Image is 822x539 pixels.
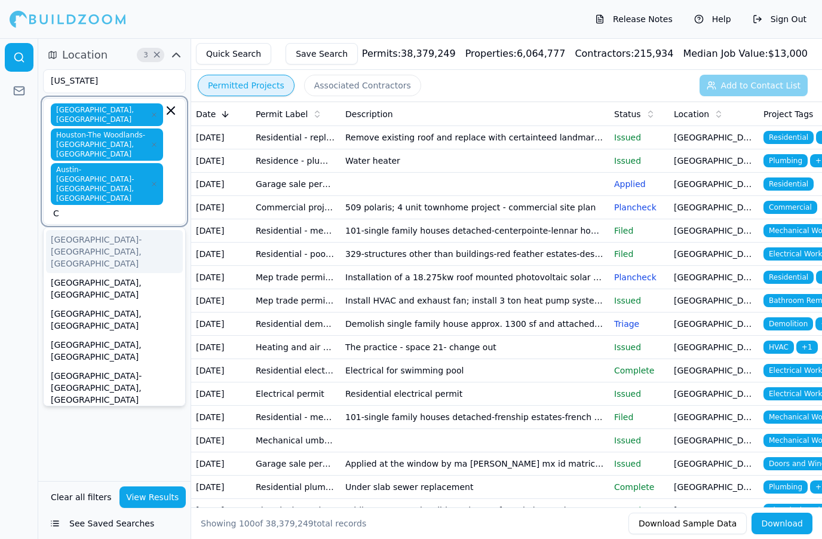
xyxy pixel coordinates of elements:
span: Residential [763,271,814,284]
td: [GEOGRAPHIC_DATA], [GEOGRAPHIC_DATA] [669,243,759,266]
td: Water heater [341,149,609,173]
div: 38,379,249 [362,47,456,61]
span: Clear Location filters [152,52,161,58]
td: Demolish single family house approx. 1300 sf and attached garage 1000 sf. Remove slab and sidewalk [341,313,609,336]
span: 38,379,249 [266,519,314,528]
td: [DATE] [191,126,251,149]
span: Median Job Value: [683,48,768,59]
td: [GEOGRAPHIC_DATA], [GEOGRAPHIC_DATA] [669,219,759,243]
p: Applied [614,178,664,190]
td: [GEOGRAPHIC_DATA], [GEOGRAPHIC_DATA] [669,452,759,476]
button: View Results [119,486,186,508]
td: Installation of a 18.275kw roof mounted photovoltaic solar system; installation of a 18.275kw roo... [341,266,609,289]
p: Filed [614,225,664,237]
td: Heating and air conditioning [251,336,341,359]
td: Residential - mechanical [251,406,341,429]
span: Properties: [465,48,517,59]
button: See Saved Searches [43,513,186,534]
td: [DATE] [191,382,251,406]
td: [DATE] [191,313,251,336]
td: Mep trade permits application [251,289,341,313]
p: Plancheck [614,201,664,213]
td: Adding power to the slide and steps for existing pool [341,499,609,522]
span: Austin-[GEOGRAPHIC_DATA]-[GEOGRAPHIC_DATA], [GEOGRAPHIC_DATA] [51,163,163,205]
td: [DATE] [191,406,251,429]
td: [DATE] [191,196,251,219]
td: Residential - mechanical [251,219,341,243]
td: [GEOGRAPHIC_DATA], [GEOGRAPHIC_DATA] [669,336,759,359]
span: Permit Label [256,108,308,120]
td: Residence - plumbing [251,149,341,173]
span: Residential [763,131,814,144]
button: Associated Contractors [304,75,421,96]
p: Issued [614,434,664,446]
span: Description [345,108,393,120]
span: 100 [239,519,255,528]
span: Project Tags [763,108,813,120]
span: Location [62,47,108,63]
td: Remove existing roof and replace with certainteed landmark (moire black) [341,126,609,149]
span: Residential [763,177,814,191]
div: 215,934 [575,47,673,61]
p: Issued [614,131,664,143]
p: Filed [614,248,664,260]
span: Demolition [763,317,813,330]
td: [DATE] [191,452,251,476]
div: [GEOGRAPHIC_DATA]-[GEOGRAPHIC_DATA], [GEOGRAPHIC_DATA] [46,366,183,409]
td: Residential electrical permit [251,359,341,382]
button: Release Notes [589,10,679,29]
td: Garage sale permit - residential garage sale [251,173,341,196]
div: [GEOGRAPHIC_DATA], [GEOGRAPHIC_DATA] [46,304,183,335]
span: Plumbing [763,154,808,167]
span: Date [196,108,216,120]
td: [GEOGRAPHIC_DATA], [GEOGRAPHIC_DATA] [669,313,759,336]
p: Issued [614,388,664,400]
span: Plumbing [763,480,808,494]
span: Contractors: [575,48,634,59]
td: [DATE] [191,173,251,196]
td: [DATE] [191,499,251,522]
td: [GEOGRAPHIC_DATA], [GEOGRAPHIC_DATA] [669,126,759,149]
p: Issued [614,155,664,167]
span: Commercial [763,201,817,214]
button: Save Search [286,43,358,65]
td: [DATE] [191,266,251,289]
button: Permitted Projects [198,75,295,96]
td: 101-single family houses detached-centerpointe-lennar homes [341,219,609,243]
button: Download Sample Data [628,513,747,534]
div: 6,064,777 [465,47,566,61]
div: [GEOGRAPHIC_DATA], [GEOGRAPHIC_DATA] [46,273,183,304]
td: Commercial project application [251,196,341,219]
button: Sign Out [747,10,812,29]
span: Location [674,108,709,120]
td: Install HVAC and exhaust fan; install 3 ton heat pump system and exhaust fan in bathroom [341,289,609,313]
td: 101-single family houses detached-frenship estates-french brothers homes [341,406,609,429]
p: Issued [614,504,664,516]
span: HVAC [763,341,794,354]
p: Complete [614,365,664,376]
td: Electrical permit (residential) [251,499,341,522]
td: Residential - pool electrical [251,243,341,266]
td: Applied at the window by ma [PERSON_NAME] mx id matricula used as identification. Permit and tags... [341,452,609,476]
button: Quick Search [196,43,271,65]
span: 3 [140,49,152,61]
td: Residential electrical permit [341,382,609,406]
p: Complete [614,481,664,493]
td: [DATE] [191,359,251,382]
td: 509 polaris; 4 unit townhome project - commercial site plan [341,196,609,219]
div: [GEOGRAPHIC_DATA], [GEOGRAPHIC_DATA] [46,335,183,366]
td: [GEOGRAPHIC_DATA], [GEOGRAPHIC_DATA] [669,406,759,429]
button: Location3Clear Location filters [43,45,186,65]
td: [DATE] [191,243,251,266]
td: Electrical for swimming pool [341,359,609,382]
span: Houston-The Woodlands-[GEOGRAPHIC_DATA], [GEOGRAPHIC_DATA] [51,128,163,161]
td: Garage sale permit - residential garage sale [251,452,341,476]
td: Mep trade permits application [251,266,341,289]
span: Permits: [362,48,401,59]
td: [DATE] [191,336,251,359]
td: [GEOGRAPHIC_DATA], [GEOGRAPHIC_DATA] [669,429,759,452]
td: [DATE] [191,476,251,499]
td: [GEOGRAPHIC_DATA], [GEOGRAPHIC_DATA] [669,289,759,313]
td: Residential - replacement roof [251,126,341,149]
span: Status [614,108,641,120]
